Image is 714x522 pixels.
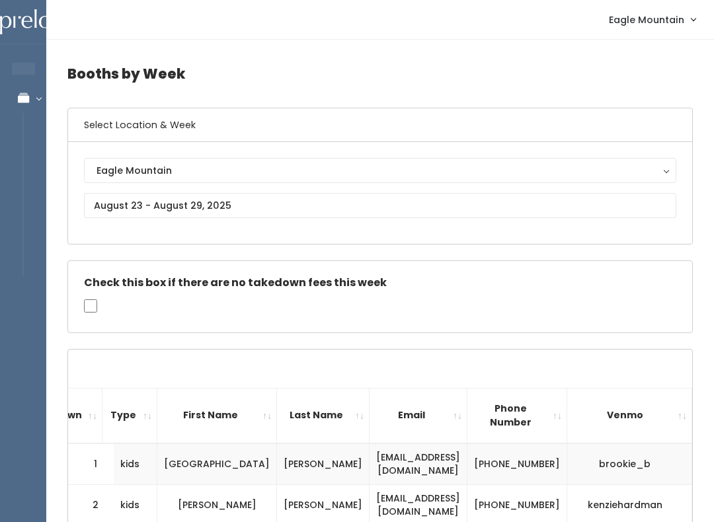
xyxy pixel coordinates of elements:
[467,443,567,485] td: [PHONE_NUMBER]
[68,443,114,485] td: 1
[84,158,676,183] button: Eagle Mountain
[567,388,692,443] th: Venmo: activate to sort column ascending
[67,56,693,92] h4: Booths by Week
[370,388,467,443] th: Email: activate to sort column ascending
[596,5,709,34] a: Eagle Mountain
[102,443,157,485] td: kids
[567,443,692,485] td: brookie_b
[68,108,692,142] h6: Select Location & Week
[467,388,567,443] th: Phone Number: activate to sort column ascending
[277,388,370,443] th: Last Name: activate to sort column ascending
[84,277,676,289] h5: Check this box if there are no takedown fees this week
[157,388,277,443] th: First Name: activate to sort column ascending
[370,443,467,485] td: [EMAIL_ADDRESS][DOMAIN_NAME]
[277,443,370,485] td: [PERSON_NAME]
[84,193,676,218] input: August 23 - August 29, 2025
[157,443,277,485] td: [GEOGRAPHIC_DATA]
[609,13,684,27] span: Eagle Mountain
[97,163,664,178] div: Eagle Mountain
[102,388,157,443] th: Type: activate to sort column ascending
